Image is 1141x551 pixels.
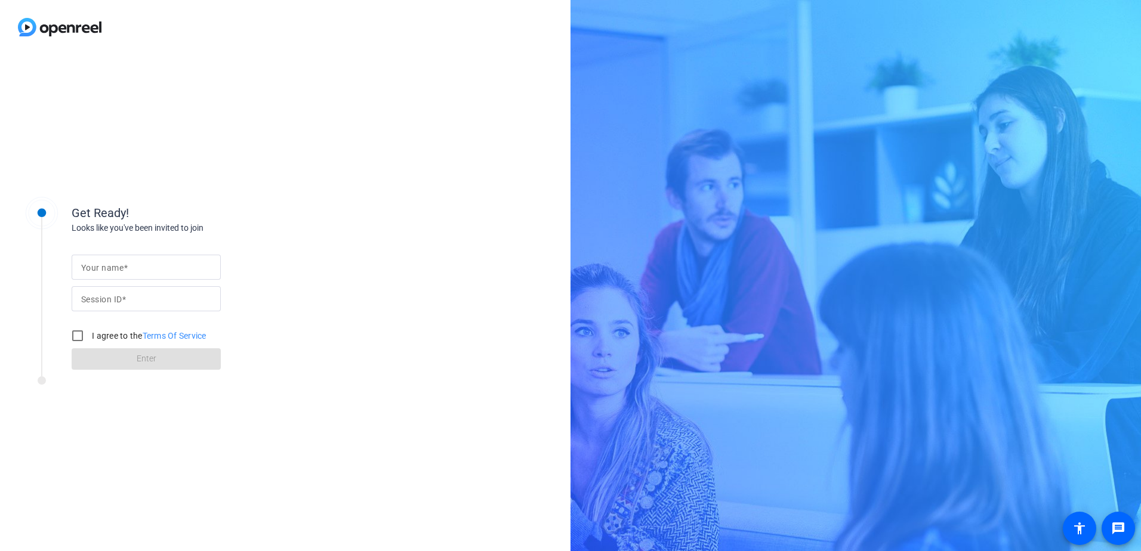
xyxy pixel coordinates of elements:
div: Get Ready! [72,204,310,222]
mat-icon: message [1111,521,1125,535]
mat-label: Your name [81,263,124,273]
mat-icon: accessibility [1072,521,1087,535]
mat-label: Session ID [81,295,122,304]
div: Looks like you've been invited to join [72,222,310,234]
label: I agree to the [90,330,206,342]
a: Terms Of Service [143,331,206,340]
